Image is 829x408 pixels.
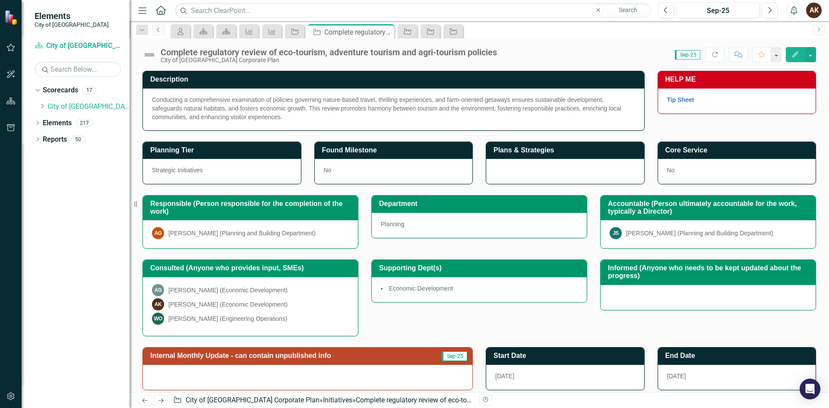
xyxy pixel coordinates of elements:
div: Open Intercom Messenger [800,379,820,399]
div: [PERSON_NAME] (Engineering Operations) [168,314,287,323]
button: AK [806,3,822,18]
div: WO [152,313,164,325]
h3: Found Milestone [322,146,468,154]
h3: Supporting Dept(s) [379,264,582,272]
img: ClearPoint Strategy [4,10,19,25]
h3: Department [379,200,582,208]
h3: Informed (Anyone who needs to be kept updated about the progress) [608,264,811,279]
h3: Planning Tier [150,146,297,154]
a: City of [GEOGRAPHIC_DATA] Corporate Plan [35,41,121,51]
h3: Accountable (Person ultimately accountable for the work, typically a Director) [608,200,811,215]
div: Complete regulatory review of eco-tourism, adventure tourism and agri-tourism policies [161,47,497,57]
div: Complete regulatory review of eco-tourism, adventure tourism and agri-tourism policies [356,396,619,404]
div: Sep-25 [680,6,756,16]
div: Complete regulatory review of eco-tourism, adventure tourism and agri-tourism policies [324,27,392,38]
div: JS [610,227,622,239]
div: AG [152,227,164,239]
span: Elements [35,11,109,21]
h3: Description [150,76,640,83]
div: 50 [71,136,85,143]
div: 17 [82,87,96,94]
h3: Plans & Strategies [494,146,640,154]
div: [PERSON_NAME] (Planning and Building Department) [626,229,773,237]
h3: Consulted (Anyone who provides input, SMEs) [150,264,354,272]
span: [DATE] [667,373,686,380]
span: No [324,167,332,174]
a: City of [GEOGRAPHIC_DATA] Corporate Plan [47,102,130,112]
div: [PERSON_NAME] (Economic Development) [168,286,288,294]
img: Not Defined [142,48,156,62]
button: Search [606,4,649,16]
span: [DATE] [495,373,514,380]
span: Planning [381,221,405,228]
h3: HELP ME [665,76,812,83]
a: Elements [43,118,72,128]
span: Economic Development [389,285,453,292]
span: Sep-25 [442,351,467,361]
button: Sep-25 [677,3,759,18]
a: City of [GEOGRAPHIC_DATA] Corporate Plan [186,396,320,404]
small: City of [GEOGRAPHIC_DATA] [35,21,109,28]
div: 217 [76,119,93,127]
span: No [667,167,675,174]
div: [PERSON_NAME] (Economic Development) [168,300,288,309]
a: Initiatives [323,396,352,404]
div: City of [GEOGRAPHIC_DATA] Corporate Plan [161,57,497,63]
div: [PERSON_NAME] (Planning and Building Department) [168,229,316,237]
input: Search ClearPoint... [175,3,652,18]
a: Tip Sheet [667,96,694,103]
span: Search [619,6,637,13]
h3: Start Date [494,352,640,360]
div: AG [152,284,164,296]
a: Scorecards [43,85,78,95]
div: » » [173,395,473,405]
h3: End Date [665,352,812,360]
p: Conducting a comprehensive examination of policies governing nature-based travel, thrilling exper... [152,95,635,121]
input: Search Below... [35,62,121,77]
h3: Responsible (Person responsible for the completion of the work) [150,200,354,215]
span: Strategic Initiatives [152,167,203,174]
div: AK [152,298,164,310]
span: Sep-25 [675,50,700,60]
h3: Internal Monthly Update - can contain unpublished info [150,352,427,360]
h3: Core Service [665,146,812,154]
a: Reports [43,135,67,145]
